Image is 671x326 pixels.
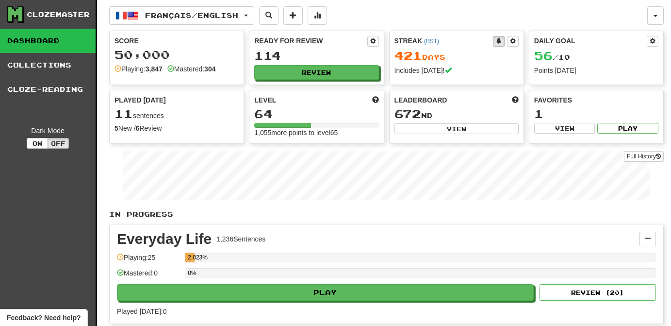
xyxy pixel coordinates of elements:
div: Streak [394,36,493,46]
button: Off [48,138,69,149]
div: 2.023% [188,253,194,262]
a: (BST) [424,38,439,45]
strong: 5 [115,124,118,132]
div: New / Review [115,123,239,133]
div: sentences [115,108,239,120]
div: 1,236 Sentences [216,234,265,244]
button: View [534,123,595,134]
a: Full History [624,151,664,162]
span: Leaderboard [394,95,447,105]
strong: 304 [204,65,215,73]
span: 421 [394,49,422,62]
div: Day s [394,50,519,62]
div: Everyday Life [117,232,212,246]
button: Play [597,123,658,134]
button: Review [254,65,378,80]
button: Play [117,284,534,301]
span: Français / English [145,11,238,19]
span: Level [254,95,276,105]
button: View [394,123,519,134]
div: Clozemaster [27,10,90,19]
span: Played [DATE] [115,95,166,105]
strong: 3,847 [146,65,163,73]
div: 1 [534,108,658,120]
span: / 10 [534,53,570,61]
button: Français/English [109,6,254,25]
p: In Progress [109,209,664,219]
div: Includes [DATE]! [394,66,519,75]
span: 11 [115,107,133,120]
div: Favorites [534,95,658,105]
div: Playing: [115,64,163,74]
span: Score more points to level up [372,95,379,105]
div: Mastered: 0 [117,268,180,284]
div: Score [115,36,239,46]
span: This week in points, UTC [512,95,519,105]
div: 50,000 [115,49,239,61]
div: Ready for Review [254,36,367,46]
span: 56 [534,49,553,62]
div: Dark Mode [7,126,88,136]
button: Review (20) [540,284,656,301]
div: 114 [254,50,378,62]
div: Playing: 25 [117,253,180,269]
div: 64 [254,108,378,120]
div: Mastered: [167,64,216,74]
button: On [27,138,48,149]
span: Played [DATE]: 0 [117,308,166,315]
div: Daily Goal [534,36,647,47]
button: More stats [308,6,327,25]
span: 672 [394,107,421,120]
button: Search sentences [259,6,278,25]
strong: 6 [136,124,140,132]
div: nd [394,108,519,120]
button: Add sentence to collection [283,6,303,25]
div: 1,055 more points to level 65 [254,128,378,137]
div: Points [DATE] [534,66,658,75]
span: Open feedback widget [7,313,81,323]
